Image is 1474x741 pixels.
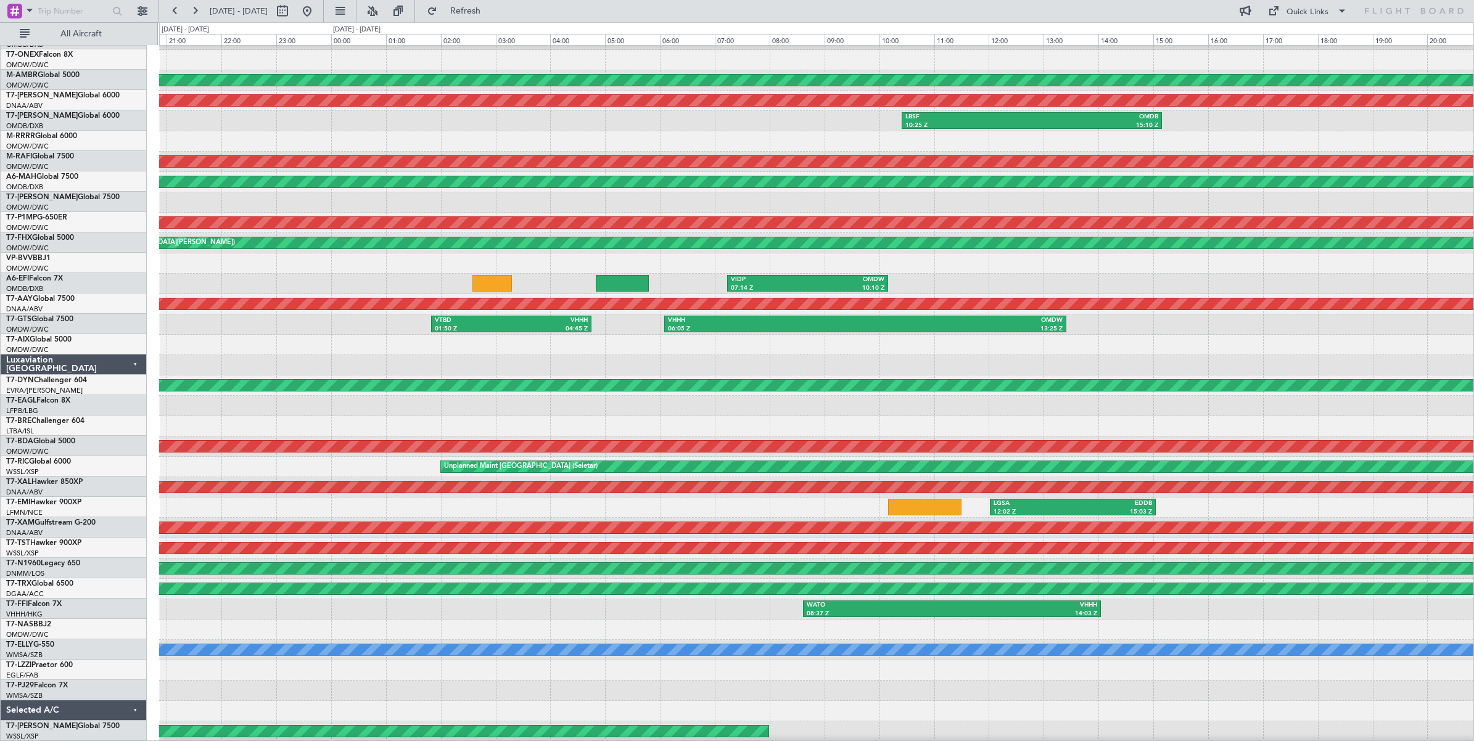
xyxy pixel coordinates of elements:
[6,397,70,404] a: T7-EAGLFalcon 8X
[6,153,74,160] a: M-RAFIGlobal 7500
[6,467,39,477] a: WSSL/XSP
[6,661,73,669] a: T7-LZZIPraetor 600
[668,316,865,325] div: VHHH
[6,641,54,649] a: T7-ELLYG-550
[807,276,884,284] div: OMDW
[6,92,78,99] span: T7-[PERSON_NAME]
[6,182,43,192] a: OMDB/DXB
[6,641,33,649] span: T7-ELLY
[6,92,120,99] a: T7-[PERSON_NAME]Global 6000
[6,325,49,334] a: OMDW/DWC
[6,589,44,599] a: DGAA/ACC
[210,6,268,17] span: [DATE] - [DATE]
[6,173,78,181] a: A6-MAHGlobal 7500
[6,723,78,730] span: T7-[PERSON_NAME]
[6,51,73,59] a: T7-ONEXFalcon 8X
[1262,1,1353,21] button: Quick Links
[1044,34,1098,45] div: 13:00
[6,214,67,221] a: T7-P1MPG-650ER
[331,34,386,45] div: 00:00
[807,284,884,293] div: 10:10 Z
[6,336,72,343] a: T7-AIXGlobal 5000
[6,316,31,323] span: T7-GTS
[6,650,43,660] a: WMSA/SZB
[6,661,31,669] span: T7-LZZI
[731,276,808,284] div: VIDP
[6,112,120,120] a: T7-[PERSON_NAME]Global 6000
[444,457,598,476] div: Unplanned Maint [GEOGRAPHIC_DATA] (Seletar)
[605,34,660,45] div: 05:00
[6,723,120,730] a: T7-[PERSON_NAME]Global 7500
[6,560,41,567] span: T7-N1960
[994,508,1073,517] div: 12:02 Z
[6,427,34,436] a: LTBA/ISL
[6,630,49,639] a: OMDW/DWC
[6,60,49,70] a: OMDW/DWC
[905,113,1032,121] div: LBSF
[6,406,38,416] a: LFPB/LBG
[668,325,865,334] div: 06:05 Z
[865,325,1063,334] div: 13:25 Z
[6,580,31,587] span: T7-TRX
[6,81,49,90] a: OMDW/DWC
[989,34,1044,45] div: 12:00
[6,121,43,131] a: OMDB/DXB
[6,194,120,201] a: T7-[PERSON_NAME]Global 7500
[6,72,38,79] span: M-AMBR
[6,101,43,110] a: DNAA/ABV
[6,560,80,567] a: T7-N1960Legacy 650
[6,397,36,404] span: T7-EAGL
[6,214,37,221] span: T7-P1MP
[6,682,68,689] a: T7-PJ29Falcon 7X
[441,34,496,45] div: 02:00
[865,316,1063,325] div: OMDW
[6,580,73,587] a: T7-TRXGlobal 6500
[435,325,511,334] div: 01:50 Z
[511,325,588,334] div: 04:45 Z
[6,519,96,526] a: T7-XAMGulfstream G-200
[6,499,81,506] a: T7-EMIHawker 900XP
[32,30,130,38] span: All Aircraft
[6,600,28,608] span: T7-FFI
[6,682,34,689] span: T7-PJ29
[6,691,43,700] a: WMSA/SZB
[905,121,1032,130] div: 10:25 Z
[440,7,492,15] span: Refresh
[1073,499,1152,508] div: EDDB
[6,72,80,79] a: M-AMBRGlobal 5000
[6,194,78,201] span: T7-[PERSON_NAME]
[6,539,30,547] span: T7-TST
[934,34,989,45] div: 11:00
[6,336,30,343] span: T7-AIX
[6,153,32,160] span: M-RAFI
[6,234,74,242] a: T7-FHXGlobal 5000
[276,34,331,45] div: 23:00
[550,34,605,45] div: 04:00
[6,345,49,354] a: OMDW/DWC
[6,377,34,384] span: T7-DYN
[6,316,73,323] a: T7-GTSGlobal 7500
[6,539,81,547] a: T7-TSTHawker 900XP
[162,25,209,35] div: [DATE] - [DATE]
[6,305,43,314] a: DNAA/ABV
[1073,508,1152,517] div: 15:03 Z
[879,34,934,45] div: 10:00
[1208,34,1263,45] div: 16:00
[6,447,49,456] a: OMDW/DWC
[6,438,75,445] a: T7-BDAGlobal 5000
[1263,34,1318,45] div: 17:00
[6,549,39,558] a: WSSL/XSP
[6,458,71,465] a: T7-RICGlobal 6000
[6,295,33,303] span: T7-AAY
[6,284,43,293] a: OMDB/DXB
[221,34,276,45] div: 22:00
[770,34,825,45] div: 08:00
[421,1,495,21] button: Refresh
[6,671,38,680] a: EGLF/FAB
[333,25,381,35] div: [DATE] - [DATE]
[807,601,952,610] div: WATO
[6,223,49,232] a: OMDW/DWC
[6,417,84,425] a: T7-BREChallenger 604
[6,255,33,262] span: VP-BVV
[1153,34,1208,45] div: 15:00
